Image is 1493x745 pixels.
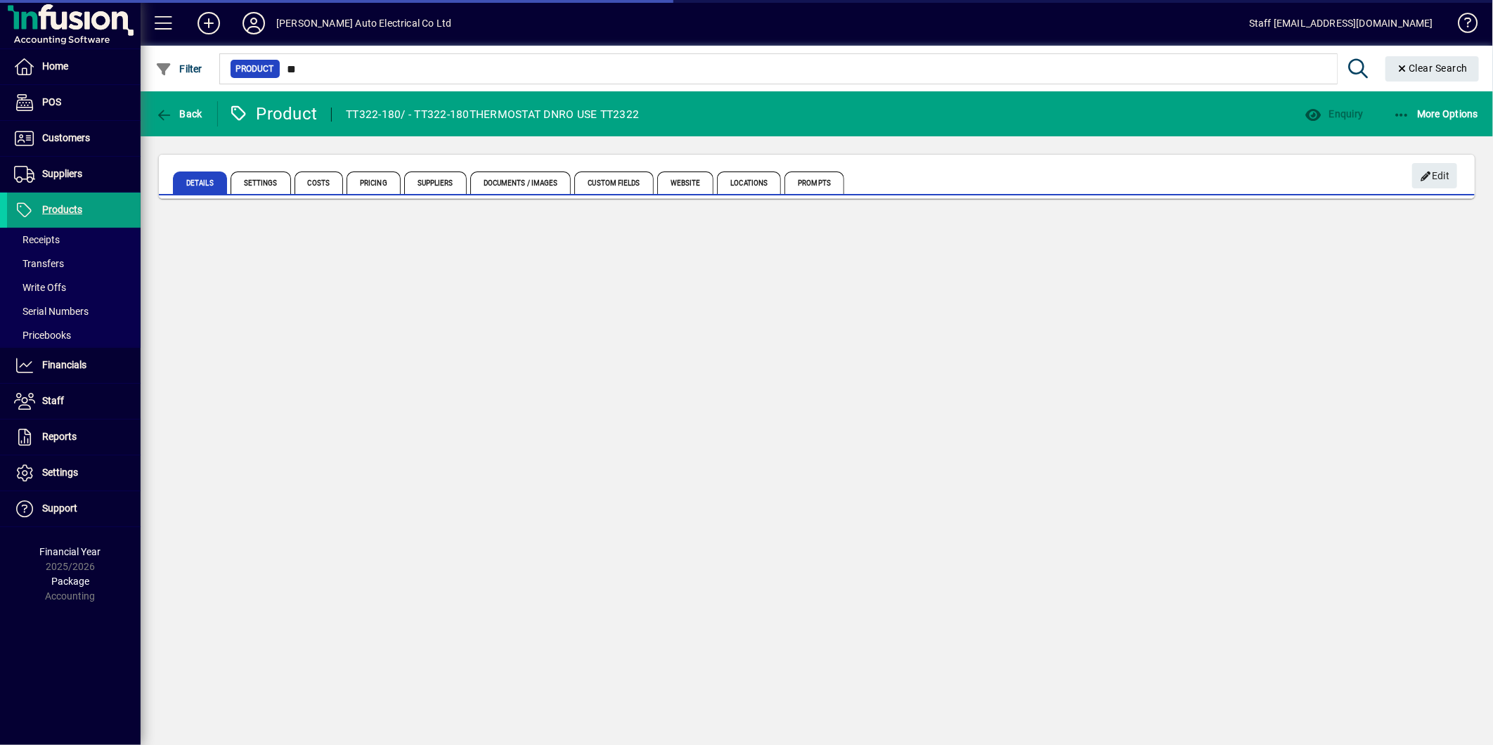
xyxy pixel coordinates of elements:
[7,491,141,526] a: Support
[1447,3,1475,48] a: Knowledge Base
[14,306,89,317] span: Serial Numbers
[347,171,401,194] span: Pricing
[657,171,714,194] span: Website
[40,546,101,557] span: Financial Year
[141,101,218,127] app-page-header-button: Back
[7,157,141,192] a: Suppliers
[155,63,202,74] span: Filter
[7,299,141,323] a: Serial Numbers
[295,171,344,194] span: Costs
[152,56,206,82] button: Filter
[14,258,64,269] span: Transfers
[7,348,141,383] a: Financials
[7,121,141,156] a: Customers
[42,467,78,478] span: Settings
[42,503,77,514] span: Support
[470,171,571,194] span: Documents / Images
[717,171,781,194] span: Locations
[1393,108,1479,119] span: More Options
[14,234,60,245] span: Receipts
[228,103,318,125] div: Product
[1412,163,1457,188] button: Edit
[346,103,639,126] div: TT322-180/ - TT322-180THERMOSTAT DNRO USE TT2322
[574,171,653,194] span: Custom Fields
[186,11,231,36] button: Add
[7,49,141,84] a: Home
[1249,12,1433,34] div: Staff [EMAIL_ADDRESS][DOMAIN_NAME]
[7,455,141,491] a: Settings
[236,62,274,76] span: Product
[1420,164,1450,188] span: Edit
[42,132,90,143] span: Customers
[1385,56,1480,82] button: Clear
[42,96,61,108] span: POS
[784,171,844,194] span: Prompts
[404,171,467,194] span: Suppliers
[7,384,141,419] a: Staff
[7,85,141,120] a: POS
[155,108,202,119] span: Back
[276,12,451,34] div: [PERSON_NAME] Auto Electrical Co Ltd
[152,101,206,127] button: Back
[7,420,141,455] a: Reports
[14,282,66,293] span: Write Offs
[7,252,141,276] a: Transfers
[14,330,71,341] span: Pricebooks
[42,359,86,370] span: Financials
[42,395,64,406] span: Staff
[7,323,141,347] a: Pricebooks
[1390,101,1482,127] button: More Options
[7,228,141,252] a: Receipts
[173,171,227,194] span: Details
[51,576,89,587] span: Package
[42,168,82,179] span: Suppliers
[231,171,291,194] span: Settings
[1397,63,1468,74] span: Clear Search
[42,60,68,72] span: Home
[42,204,82,215] span: Products
[7,276,141,299] a: Write Offs
[231,11,276,36] button: Profile
[42,431,77,442] span: Reports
